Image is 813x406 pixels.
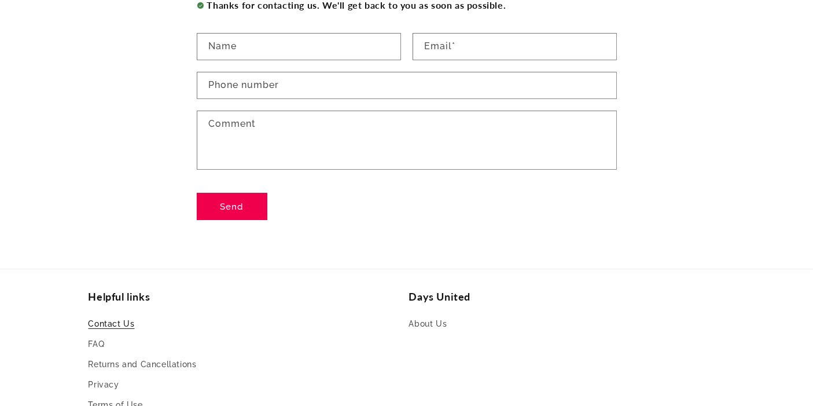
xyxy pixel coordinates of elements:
h2: Thanks for contacting us. We'll get back to you as soon as possible. [197,1,617,10]
h2: Helpful links [89,290,404,303]
a: Privacy [89,375,119,395]
button: Send [197,193,267,220]
a: Returns and Cancellations [89,354,197,375]
a: Contact Us [89,317,135,334]
a: About Us [409,317,447,334]
a: FAQ [89,334,105,354]
h2: Days United [409,290,725,303]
